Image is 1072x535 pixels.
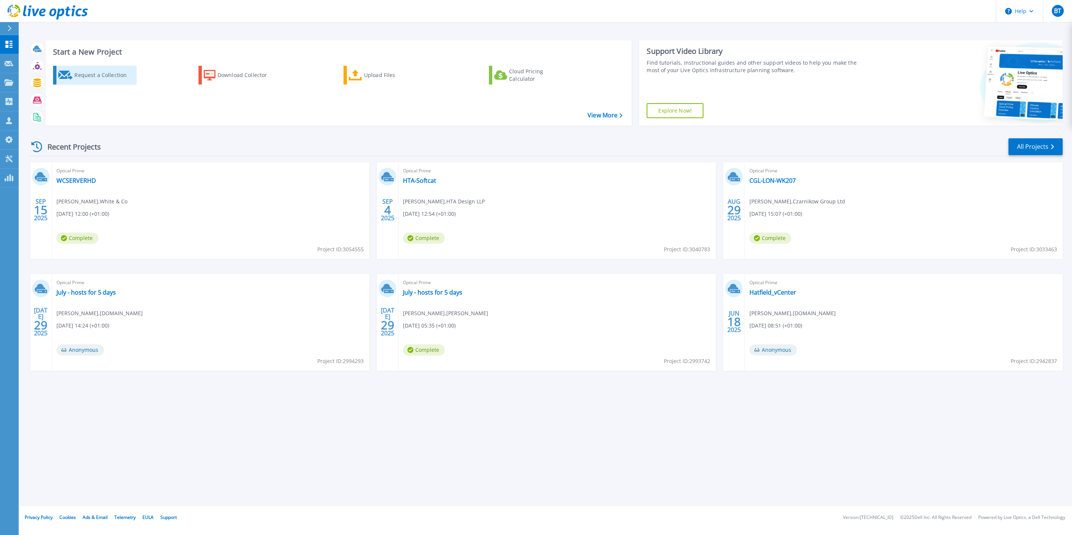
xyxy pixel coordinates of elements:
div: Upload Files [364,68,424,83]
a: July - hosts for 5 days [403,289,462,296]
a: Upload Files [344,66,427,84]
div: SEP 2025 [34,196,48,224]
span: Complete [403,344,445,356]
span: Project ID: 2993742 [664,357,710,365]
span: [DATE] 12:54 (+01:00) [403,210,456,218]
a: Hatfield_vCenter [749,289,796,296]
a: All Projects [1008,138,1063,155]
a: Request a Collection [53,66,136,84]
div: Download Collector [218,68,277,83]
span: Project ID: 2994293 [317,357,364,365]
span: Complete [749,233,791,244]
a: WCSERVERHD [56,177,96,184]
li: Powered by Live Optics, a Dell Technology [978,515,1065,520]
span: [DATE] 05:35 (+01:00) [403,322,456,330]
span: [PERSON_NAME] , [PERSON_NAME] [403,309,488,317]
a: CGL-LON-WK207 [749,177,796,184]
div: SEP 2025 [381,196,395,224]
a: View More [588,112,622,119]
span: Optical Prime [56,279,365,287]
div: Cloud Pricing Calculator [509,68,569,83]
span: 29 [381,322,394,328]
span: 4 [384,207,391,213]
span: Anonymous [56,344,104,356]
span: Optical Prime [403,279,711,287]
a: HTA-Softcat [403,177,436,184]
div: JUN 2025 [727,308,741,335]
a: July - hosts for 5 days [56,289,116,296]
span: Optical Prime [749,279,1058,287]
li: © 2025 Dell Inc. All Rights Reserved [900,515,971,520]
div: Support Video Library [647,46,866,56]
span: [DATE] 08:51 (+01:00) [749,322,802,330]
span: [PERSON_NAME] , Czarnikow Group Ltd [749,197,845,206]
span: [PERSON_NAME] , HTA Design LLP [403,197,485,206]
span: Complete [56,233,98,244]
div: [DATE] 2025 [381,308,395,335]
span: Optical Prime [403,167,711,175]
a: EULA [142,514,154,520]
div: [DATE] 2025 [34,308,48,335]
span: 18 [727,319,741,325]
a: Ads & Email [83,514,108,520]
span: Complete [403,233,445,244]
div: Recent Projects [29,138,111,156]
li: Version: [TECHNICAL_ID] [843,515,893,520]
a: Privacy Policy [25,514,53,520]
span: Anonymous [749,344,797,356]
a: Explore Now! [647,103,703,118]
span: 15 [34,207,47,213]
span: Project ID: 3033463 [1011,245,1057,253]
span: Project ID: 3054555 [317,245,364,253]
span: [DATE] 12:00 (+01:00) [56,210,109,218]
span: [DATE] 14:24 (+01:00) [56,322,109,330]
a: Download Collector [198,66,282,84]
span: Project ID: 3040783 [664,245,710,253]
span: [PERSON_NAME] , [DOMAIN_NAME] [749,309,836,317]
h3: Start a New Project [53,48,622,56]
div: AUG 2025 [727,196,741,224]
div: Request a Collection [74,68,134,83]
a: Cloud Pricing Calculator [489,66,572,84]
span: Optical Prime [56,167,365,175]
a: Telemetry [114,514,136,520]
span: Project ID: 2942837 [1011,357,1057,365]
div: Find tutorials, instructional guides and other support videos to help you make the most of your L... [647,59,866,74]
span: Optical Prime [749,167,1058,175]
a: Cookies [59,514,76,520]
a: Support [160,514,177,520]
span: [PERSON_NAME] , White & Co [56,197,127,206]
span: [DATE] 15:07 (+01:00) [749,210,802,218]
span: BT [1054,8,1061,14]
span: 29 [34,322,47,328]
span: [PERSON_NAME] , [DOMAIN_NAME] [56,309,143,317]
span: 29 [727,207,741,213]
